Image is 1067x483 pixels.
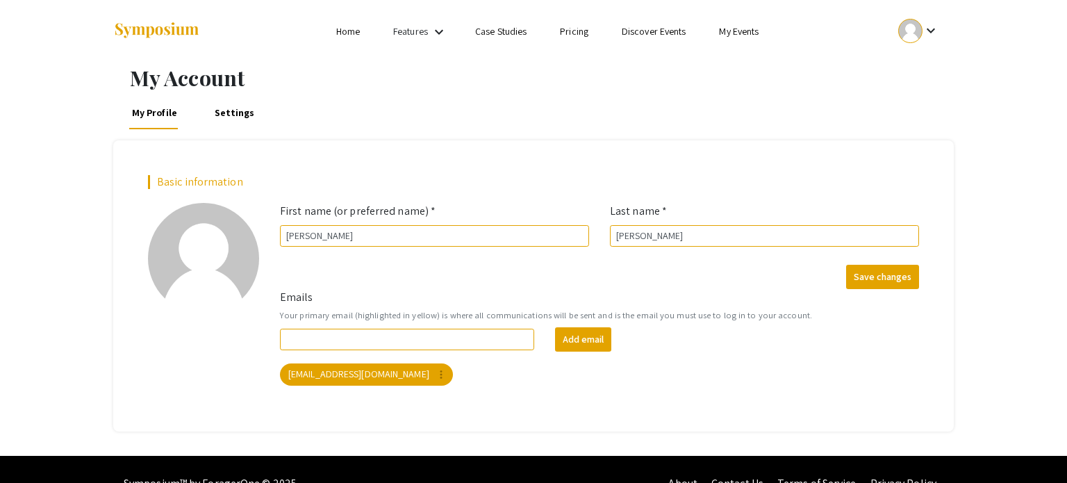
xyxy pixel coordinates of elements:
small: Your primary email (highlighted in yellow) is where all communications will be sent and is the em... [280,309,919,322]
a: Pricing [560,25,588,38]
mat-icon: Expand account dropdown [923,22,939,39]
h2: Basic information [148,175,919,188]
mat-icon: more_vert [435,368,447,381]
button: Expand account dropdown [884,15,954,47]
label: Last name * [610,203,667,220]
app-email-chip: Your primary email [277,361,456,388]
a: Case Studies [475,25,527,38]
mat-chip-list: Your emails [280,361,919,388]
label: First name (or preferred name) * [280,203,436,220]
h1: My Account [130,65,954,90]
a: Discover Events [622,25,686,38]
a: Settings [212,96,257,129]
a: My Profile [129,96,180,129]
label: Emails [280,289,313,306]
mat-icon: Expand Features list [431,24,447,40]
mat-chip: [EMAIL_ADDRESS][DOMAIN_NAME] [280,363,453,386]
a: Features [393,25,428,38]
img: Symposium by ForagerOne [113,22,200,40]
button: Save changes [846,265,919,289]
a: My Events [719,25,759,38]
a: Home [336,25,360,38]
button: Add email [555,327,611,352]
